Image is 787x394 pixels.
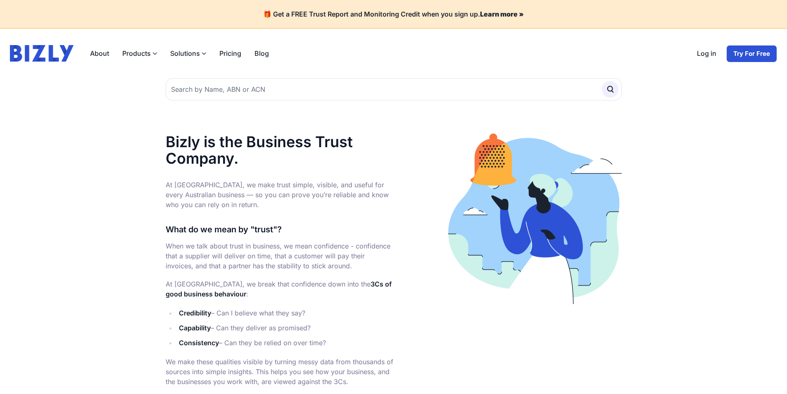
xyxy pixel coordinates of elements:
label: Solutions [164,45,213,62]
p: We make these qualities visible by turning messy data from thousands of sources into simple insig... [166,357,394,387]
p: At [GEOGRAPHIC_DATA], we break that confidence down into the : [166,279,394,299]
img: bizly_logo.svg [10,45,74,62]
a: Try For Free [726,45,777,62]
strong: Consistency [179,339,219,347]
a: Pricing [213,45,248,62]
h1: Bizly is the Business Trust Company. [166,134,394,167]
li: – Can they be relied on over time? [176,337,394,349]
p: At [GEOGRAPHIC_DATA], we make trust simple, visible, and useful for every Australian business — s... [166,180,394,210]
a: About [83,45,116,62]
a: Learn more » [480,10,524,18]
li: – Can I believe what they say? [176,307,394,319]
li: – Can they deliver as promised? [176,322,394,334]
a: Log in [690,45,723,62]
strong: Credibility [179,309,211,317]
p: When we talk about trust in business, we mean confidence - confidence that a supplier will delive... [166,241,394,271]
label: Products [116,45,164,62]
strong: Capability [179,324,211,332]
strong: 3Cs of good business behaviour [166,280,392,298]
input: Search by Name, ABN or ACN [166,78,622,100]
a: Blog [248,45,276,62]
h4: 🎁 Get a FREE Trust Report and Monitoring Credit when you sign up. [10,10,777,18]
h3: What do we mean by "trust"? [166,223,394,236]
